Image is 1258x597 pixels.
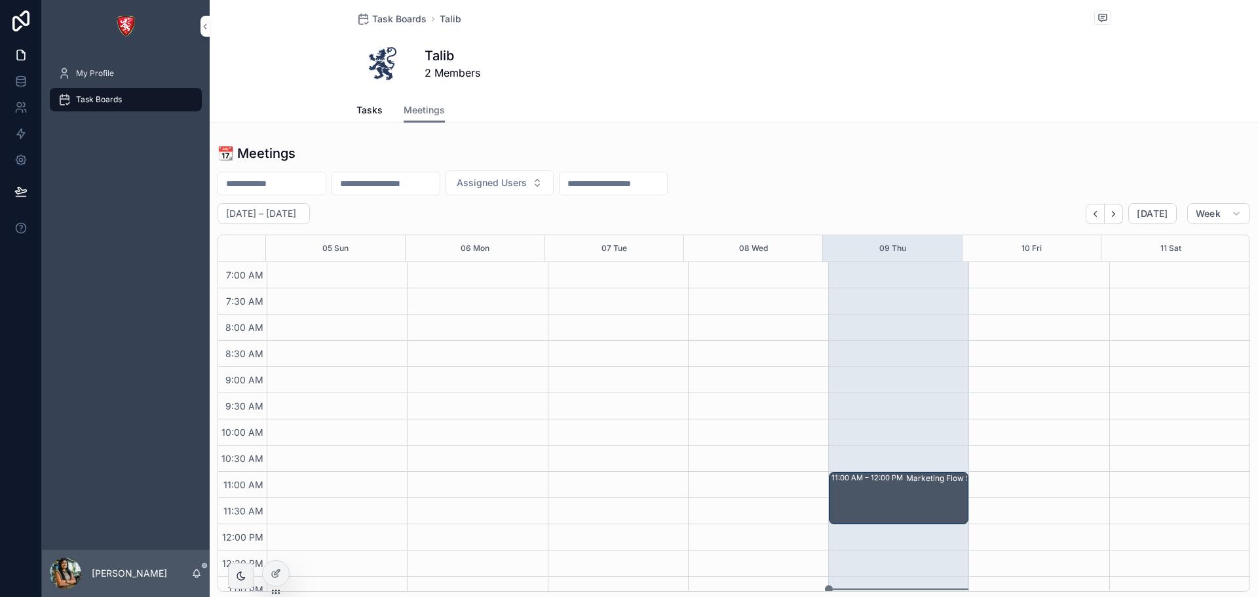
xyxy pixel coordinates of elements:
[425,65,480,81] span: 2 Members
[1187,203,1250,224] button: Week
[1021,235,1042,261] button: 10 Fri
[42,52,210,128] div: scrollable content
[1196,208,1221,220] span: Week
[356,104,383,117] span: Tasks
[226,207,296,220] h2: [DATE] – [DATE]
[223,269,267,280] span: 7:00 AM
[372,12,427,26] span: Task Boards
[220,505,267,516] span: 11:30 AM
[50,88,202,111] a: Task Boards
[218,453,267,464] span: 10:30 AM
[831,472,906,483] div: 11:00 AM – 12:00 PM
[829,472,968,524] div: 11:00 AM – 12:00 PMMarketing Flow Set up on CRM
[222,400,267,412] span: 9:30 AM
[446,170,554,195] button: Select Button
[222,322,267,333] span: 8:00 AM
[1128,203,1176,224] button: [DATE]
[223,296,267,307] span: 7:30 AM
[906,473,1021,484] div: Marketing Flow Set up on CRM
[1137,208,1168,220] span: [DATE]
[222,348,267,359] span: 8:30 AM
[457,176,527,189] span: Assigned Users
[1105,204,1123,224] button: Next
[322,235,349,261] button: 05 Sun
[225,584,267,595] span: 1:00 PM
[76,94,122,105] span: Task Boards
[1160,235,1181,261] button: 11 Sat
[219,531,267,543] span: 12:00 PM
[739,235,768,261] button: 08 Wed
[218,144,295,163] h1: 📆 Meetings
[218,427,267,438] span: 10:00 AM
[461,235,489,261] button: 06 Mon
[404,98,445,123] a: Meetings
[115,16,136,37] img: App logo
[404,104,445,117] span: Meetings
[92,567,167,580] p: [PERSON_NAME]
[879,235,906,261] button: 09 Thu
[425,47,480,65] h1: Talib
[76,68,114,79] span: My Profile
[50,62,202,85] a: My Profile
[222,374,267,385] span: 9:00 AM
[440,12,461,26] a: Talib
[220,479,267,490] span: 11:00 AM
[219,558,267,569] span: 12:30 PM
[1086,204,1105,224] button: Back
[356,12,427,26] a: Task Boards
[356,98,383,125] a: Tasks
[601,235,627,261] button: 07 Tue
